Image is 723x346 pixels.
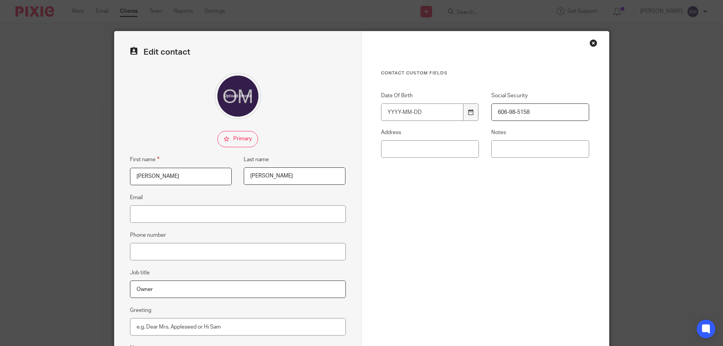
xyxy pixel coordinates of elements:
h3: Contact Custom fields [381,70,590,76]
input: e.g. Dear Mrs. Appleseed or Hi Sam [130,318,346,336]
label: Last name [244,156,269,164]
label: Social Security [491,92,590,100]
input: YYYY-MM-DD [381,103,464,121]
label: Greeting [130,306,151,314]
label: Notes [491,129,590,136]
label: Phone number [130,231,166,239]
div: Close this dialog window [590,39,597,47]
label: Email [130,194,143,201]
label: Address [381,129,479,136]
label: Job title [130,269,150,277]
h2: Edit contact [130,47,346,57]
label: First name [130,155,159,164]
label: Date Of Birth [381,92,479,100]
